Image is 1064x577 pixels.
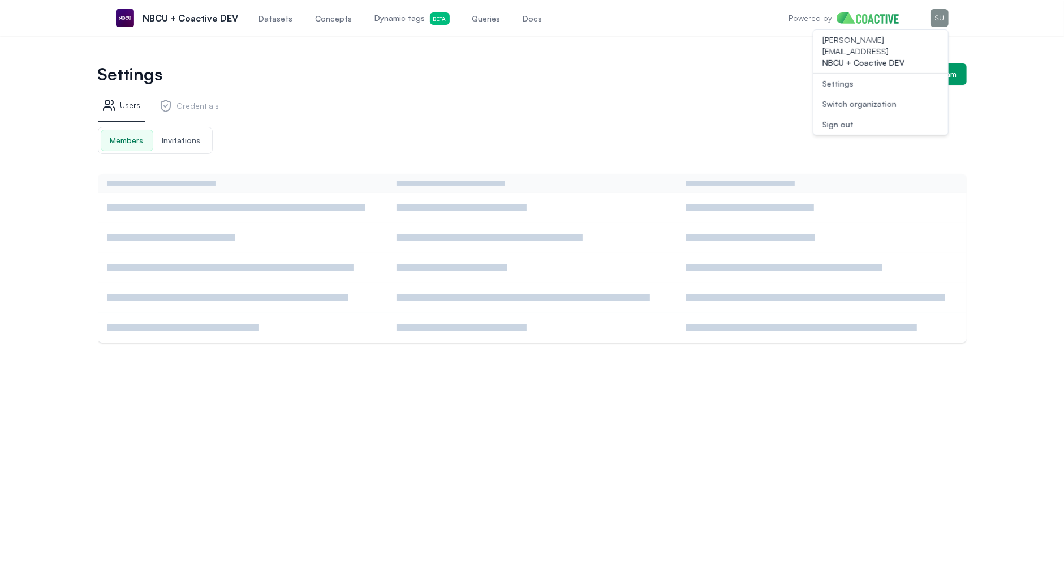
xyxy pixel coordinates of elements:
h1: Settings [98,66,864,82]
span: [PERSON_NAME][EMAIL_ADDRESS] [822,35,939,57]
button: Sign out [813,114,948,135]
span: Queries [472,13,501,24]
img: Home [837,12,907,24]
span: NBCU + Coactive DEV [822,57,939,69]
a: Users [98,94,145,122]
span: Dynamic tags [375,12,450,25]
span: Concepts [316,13,352,24]
a: Credentials [154,94,224,122]
img: NBCU + Coactive DEV [116,9,134,27]
p: NBCU + Coactive DEV [143,11,239,25]
div: Switch organization [822,99,897,110]
img: Menu for the logged in user [931,9,949,27]
span: Datasets [259,13,293,24]
button: Invitations [153,130,210,151]
span: Beta [430,12,450,25]
button: Switch organization [813,94,948,114]
p: Powered by [789,12,832,24]
button: Members [101,130,153,151]
a: Settings [813,74,948,94]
